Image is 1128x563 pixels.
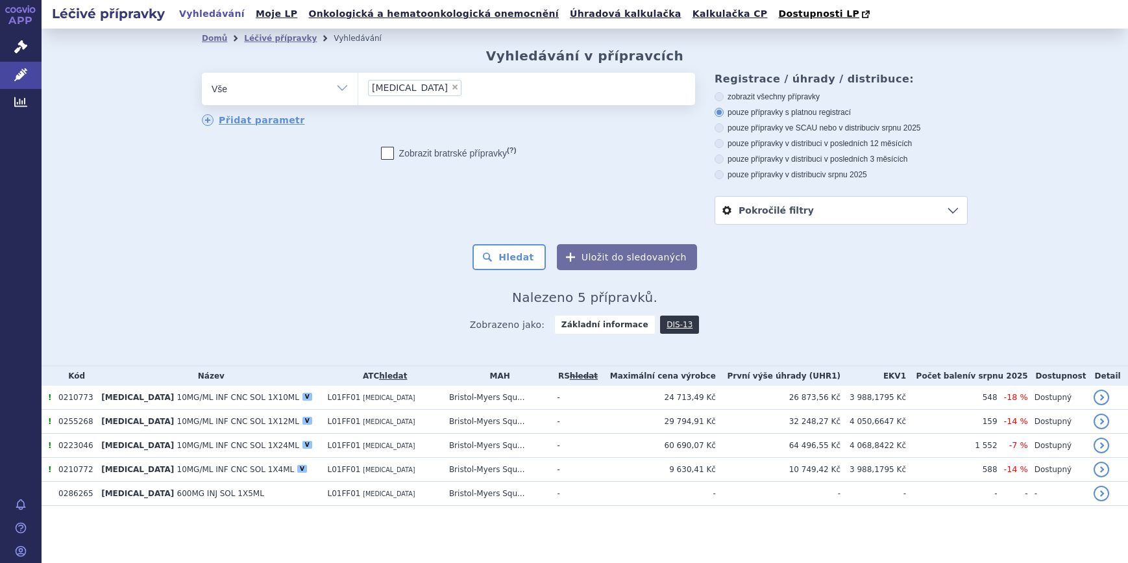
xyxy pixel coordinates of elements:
[486,48,684,64] h2: Vyhledávání v přípravcích
[327,417,360,426] span: L01FF01
[1028,482,1088,506] td: -
[443,458,551,482] td: Bristol-Myers Squ...
[715,92,968,102] label: zobrazit všechny přípravky
[906,366,1028,386] th: Počet balení
[716,482,840,506] td: -
[840,366,906,386] th: EKV1
[551,366,599,386] th: RS
[1028,434,1088,458] td: Dostupný
[101,465,174,474] span: [MEDICAL_DATA]
[327,465,360,474] span: L01FF01
[321,366,442,386] th: ATC
[1004,464,1028,474] span: -14 %
[443,366,551,386] th: MAH
[363,466,415,473] span: [MEDICAL_DATA]
[715,154,968,164] label: pouze přípravky v distribuci v posledních 3 měsících
[876,123,920,132] span: v srpnu 2025
[443,410,551,434] td: Bristol-Myers Squ...
[840,386,906,410] td: 3 988,1795 Kč
[570,371,598,381] del: hledat
[202,34,227,43] a: Domů
[1094,414,1109,429] a: detail
[48,417,51,426] span: Tento přípravek má více úhrad.
[470,316,545,334] span: Zobrazeno jako:
[599,458,716,482] td: 9 630,41 Kč
[101,417,174,426] span: [MEDICAL_DATA]
[334,29,398,48] li: Vyhledávání
[716,458,840,482] td: 10 749,42 Kč
[906,410,998,434] td: 159
[840,482,906,506] td: -
[1004,392,1028,402] span: -18 %
[507,146,516,155] abbr: (?)
[840,434,906,458] td: 4 068,8422 Kč
[1028,458,1088,482] td: Dostupný
[716,386,840,410] td: 26 873,56 Kč
[304,5,563,23] a: Onkologická a hematoonkologická onemocnění
[101,489,174,498] span: [MEDICAL_DATA]
[970,371,1027,381] span: v srpnu 2025
[1028,386,1088,410] td: Dostupný
[689,5,772,23] a: Kalkulačka CP
[177,465,295,474] span: 10MG/ML INF CNC SOL 1X4ML
[1094,438,1109,453] a: detail
[48,465,51,474] span: Tento přípravek má více úhrad.
[1087,366,1128,386] th: Detail
[363,418,415,425] span: [MEDICAL_DATA]
[715,197,967,224] a: Pokročilé filtry
[1004,416,1028,426] span: -14 %
[822,170,866,179] span: v srpnu 2025
[327,441,360,450] span: L01FF01
[566,5,685,23] a: Úhradová kalkulačka
[451,83,459,91] span: ×
[599,410,716,434] td: 29 794,91 Kč
[715,138,968,149] label: pouze přípravky v distribuci v posledních 12 měsících
[327,393,360,402] span: L01FF01
[381,147,517,160] label: Zobrazit bratrské přípravky
[599,434,716,458] td: 60 690,07 Kč
[443,386,551,410] td: Bristol-Myers Squ...
[101,441,174,450] span: [MEDICAL_DATA]
[715,169,968,180] label: pouze přípravky v distribuci
[175,5,249,23] a: Vyhledávání
[443,434,551,458] td: Bristol-Myers Squ...
[512,290,657,305] span: Nalezeno 5 přípravků.
[906,386,998,410] td: 548
[551,458,599,482] td: -
[52,410,95,434] td: 0255268
[1094,390,1109,405] a: detail
[363,394,415,401] span: [MEDICAL_DATA]
[177,489,264,498] span: 600MG INJ SOL 1X5ML
[379,371,407,381] a: hledat
[302,417,312,425] div: V
[840,458,906,482] td: 3 988,1795 Kč
[101,393,174,402] span: [MEDICAL_DATA]
[244,34,317,43] a: Léčivé přípravky
[715,107,968,118] label: pouze přípravky s platnou registrací
[906,458,998,482] td: 588
[302,393,312,401] div: V
[599,366,716,386] th: Maximální cena výrobce
[551,434,599,458] td: -
[327,489,360,498] span: L01FF01
[372,83,448,92] span: [MEDICAL_DATA]
[52,482,95,506] td: 0286265
[1094,486,1109,501] a: detail
[599,386,716,410] td: 24 713,49 Kč
[906,434,998,458] td: 1 552
[716,366,840,386] th: První výše úhrady (UHR1)
[716,410,840,434] td: 32 248,27 Kč
[778,8,859,19] span: Dostupnosti LP
[998,482,1028,506] td: -
[840,410,906,434] td: 4 050,6647 Kč
[52,434,95,458] td: 0223046
[1028,410,1088,434] td: Dostupný
[551,386,599,410] td: -
[48,393,51,402] span: Tento přípravek má více úhrad.
[716,434,840,458] td: 64 496,55 Kč
[363,490,415,497] span: [MEDICAL_DATA]
[302,441,312,449] div: V
[906,482,998,506] td: -
[472,244,546,270] button: Hledat
[1028,366,1088,386] th: Dostupnost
